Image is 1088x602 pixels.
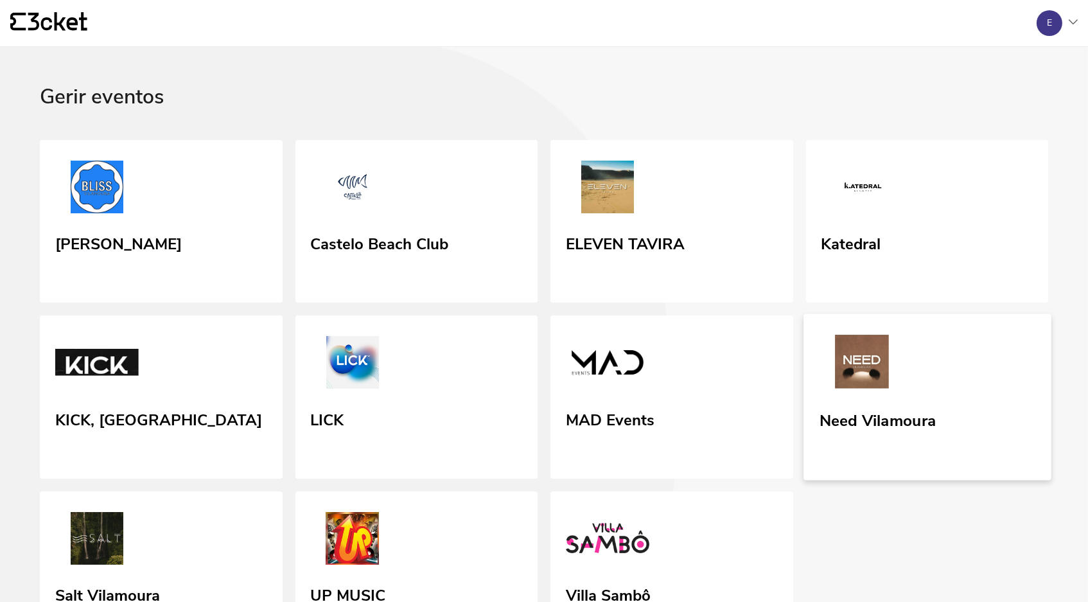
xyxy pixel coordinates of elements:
img: Salt Vilamoura [55,512,139,570]
div: [PERSON_NAME] [55,231,182,254]
a: {' '} [10,12,87,34]
a: BLISS Vilamoura [PERSON_NAME] [40,140,283,303]
img: ELEVEN TAVIRA [566,161,649,218]
a: KICK, Algarve KICK, [GEOGRAPHIC_DATA] [40,315,283,479]
img: LICK [311,336,394,394]
div: Castelo Beach Club [311,231,449,254]
img: KICK, Algarve [55,336,139,394]
div: ELEVEN TAVIRA [566,231,685,254]
a: ELEVEN TAVIRA ELEVEN TAVIRA [550,140,793,303]
a: MAD Events MAD Events [550,315,793,479]
div: MAD Events [566,407,654,430]
div: E [1047,18,1052,28]
img: UP MUSIC PORTUGAL [311,512,394,570]
a: Castelo Beach Club Castelo Beach Club [295,140,538,303]
a: Need Vilamoura Need Vilamoura [803,314,1051,481]
div: Gerir eventos [40,85,1048,140]
div: LICK [311,407,344,430]
img: Need Vilamoura [819,335,904,394]
g: {' '} [10,13,26,31]
img: Katedral [821,161,905,218]
a: Katedral Katedral [806,140,1049,303]
div: KICK, [GEOGRAPHIC_DATA] [55,407,262,430]
img: BLISS Vilamoura [55,161,139,218]
div: Need Vilamoura [819,407,936,430]
img: Castelo Beach Club [311,161,394,218]
div: Katedral [821,231,881,254]
img: Villa Sambô [566,512,649,570]
a: LICK LICK [295,315,538,479]
img: MAD Events [566,336,649,394]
